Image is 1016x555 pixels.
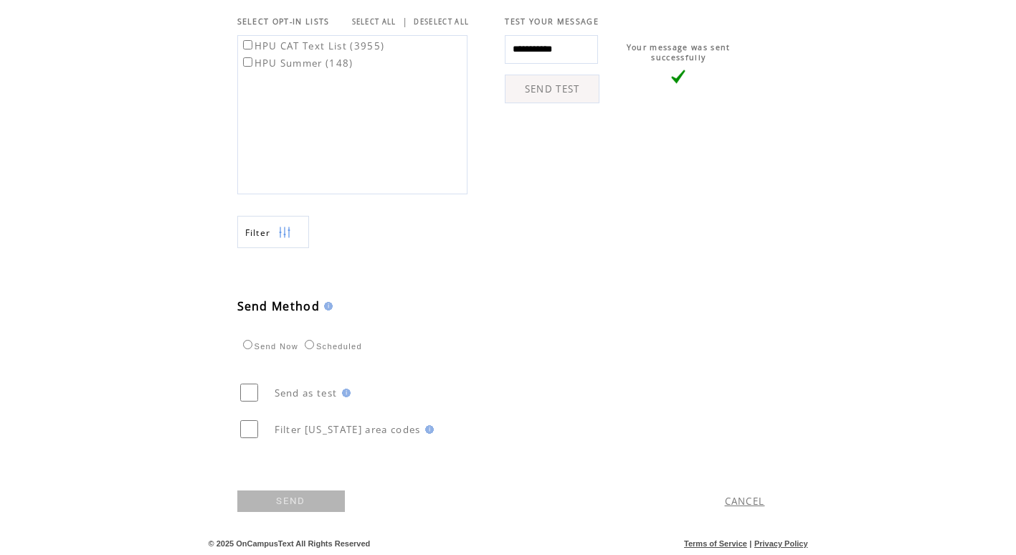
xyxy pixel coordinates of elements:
label: HPU CAT Text List (3955) [240,39,385,52]
img: help.gif [320,302,333,310]
input: HPU CAT Text List (3955) [243,40,252,49]
input: Scheduled [305,340,314,349]
span: Your message was sent successfully [627,42,731,62]
a: DESELECT ALL [414,17,469,27]
span: | [749,539,751,548]
span: Filter [US_STATE] area codes [275,423,421,436]
span: Send as test [275,386,338,399]
a: Privacy Policy [754,539,808,548]
label: HPU Summer (148) [240,57,353,70]
a: CANCEL [725,495,765,508]
span: TEST YOUR MESSAGE [505,16,599,27]
a: Filter [237,216,309,248]
span: Send Method [237,298,321,314]
span: SELECT OPT-IN LISTS [237,16,330,27]
a: Terms of Service [684,539,747,548]
img: help.gif [421,425,434,434]
img: filters.png [278,217,291,249]
a: SEND [237,490,345,512]
span: | [402,15,408,28]
span: Show filters [245,227,271,239]
label: Send Now [239,342,298,351]
a: SEND TEST [505,75,599,103]
img: vLarge.png [671,70,685,84]
span: © 2025 OnCampusText All Rights Reserved [209,539,371,548]
a: SELECT ALL [352,17,397,27]
input: Send Now [243,340,252,349]
img: help.gif [338,389,351,397]
label: Scheduled [301,342,362,351]
input: HPU Summer (148) [243,57,252,67]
